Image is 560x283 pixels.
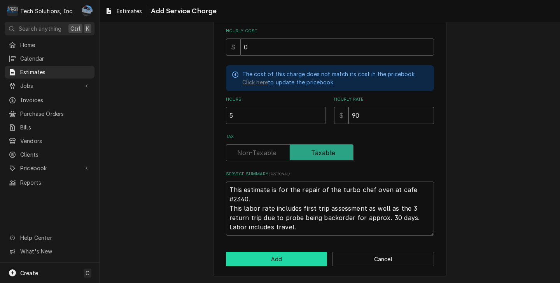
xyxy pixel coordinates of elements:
a: Go to Pricebook [5,162,94,175]
a: Estimates [102,5,145,17]
label: Hourly Cost [226,28,434,34]
span: Estimates [20,68,91,76]
span: Jobs [20,82,79,90]
span: Help Center [20,234,90,242]
div: Service Summary [226,171,434,236]
div: $ [334,107,348,124]
a: Purchase Orders [5,107,94,120]
a: Reports [5,176,94,189]
a: Vendors [5,135,94,147]
div: Hourly Cost [226,28,434,56]
span: Clients [20,150,91,159]
div: $ [226,38,240,56]
span: to update the pricebook. [242,79,334,86]
span: Bills [20,123,91,131]
label: Hours [226,96,326,103]
span: Invoices [20,96,91,104]
span: Add Service Charge [149,6,217,16]
div: Button Group [226,252,434,266]
span: Pricebook [20,164,79,172]
div: JP [82,5,93,16]
span: Estimates [117,7,142,15]
a: Click here [242,78,268,86]
button: Search anythingCtrlK [5,22,94,35]
a: Invoices [5,94,94,107]
a: Estimates [5,66,94,79]
span: Search anything [19,24,61,33]
a: Clients [5,148,94,161]
div: Button Group Row [226,252,434,266]
label: Service Summary [226,171,434,177]
div: [object Object] [226,96,326,124]
div: Tech Solutions, Inc. [20,7,73,15]
a: Go to Help Center [5,231,94,244]
button: Cancel [332,252,434,266]
span: What's New [20,247,90,255]
span: Ctrl [70,24,80,33]
div: Joe Paschal's Avatar [82,5,93,16]
a: Home [5,38,94,51]
div: [object Object] [334,96,434,124]
span: Create [20,270,38,276]
label: Tax [226,134,434,140]
span: Purchase Orders [20,110,91,118]
div: Tax [226,134,434,161]
p: The cost of this charge does not match its cost in the pricebook. [242,70,416,78]
label: Hourly Rate [334,96,434,103]
a: Go to What's New [5,245,94,258]
span: Reports [20,178,91,187]
span: ( optional ) [268,172,290,176]
div: Tech Solutions, Inc.'s Avatar [7,5,18,16]
button: Add [226,252,327,266]
a: Go to Jobs [5,79,94,92]
span: Home [20,41,91,49]
a: Calendar [5,52,94,65]
span: Vendors [20,137,91,145]
span: C [86,269,89,277]
div: T [7,5,18,16]
span: Calendar [20,54,91,63]
a: Bills [5,121,94,134]
textarea: This estimate is for the repair of the turbo chef oven at cafe #2340. This labor rate includes fi... [226,182,434,236]
span: K [86,24,89,33]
